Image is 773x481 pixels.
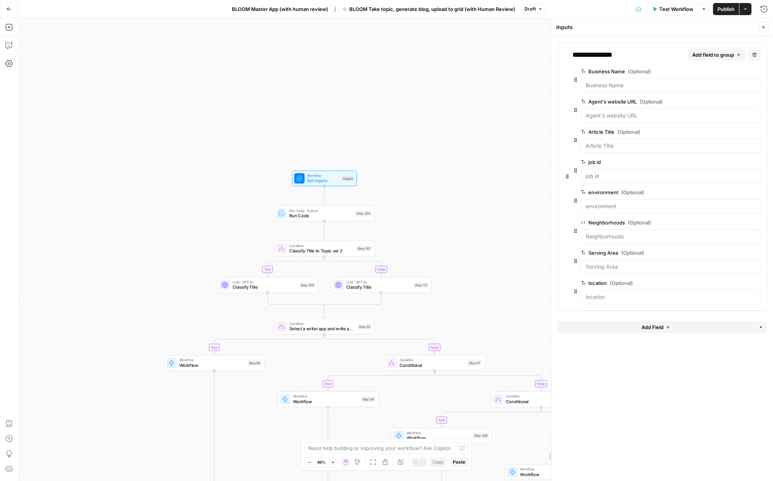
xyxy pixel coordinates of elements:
span: / [334,5,336,14]
g: Edge from step_167 to step_169 [267,256,324,276]
label: environment [581,189,718,196]
div: Inputs [556,23,756,31]
span: Workflow [407,430,471,435]
span: (Optional) [610,279,633,287]
input: Agent's website URL [586,112,756,119]
label: job id [581,158,718,166]
div: LLM · GPT-4oClassify TitleStep 169 [217,277,318,292]
input: location [586,293,756,301]
label: Business Name [581,68,718,75]
g: Edge from step_87 to step_204 [435,371,542,391]
span: Classify Title to Topic ver 2 [289,247,353,254]
button: Add Field [558,321,754,333]
div: ConditionConditionalStep 87 [384,355,485,371]
span: Condition [289,243,353,248]
span: Workflow [179,362,245,368]
div: Step 62 [358,323,372,329]
div: Step 89 [361,396,375,402]
span: Run Code · Python [289,208,353,213]
span: 86% [317,459,326,465]
label: Neighborhoods [581,219,718,226]
span: Condition [506,394,569,399]
div: Step 167 [356,246,372,251]
span: Publish [717,5,734,13]
span: LLM · GPT-4o [346,279,411,285]
span: (Optional) [617,128,640,136]
input: Article Title [586,142,756,150]
input: Neighborhoods [586,233,756,240]
div: ConditionClassify Title to Topic ver 2Step 167 [274,241,375,256]
span: Conditional [400,362,465,368]
div: ConditionSelect a writer app and write an articleStep 62 [274,319,375,334]
span: BLOOM Master App (with human review) [232,5,328,13]
input: Business Name [586,82,756,89]
span: (Optional) [628,68,651,75]
div: Step 284 [355,210,372,216]
span: Workflow [520,467,584,472]
span: Workflow [293,394,359,399]
label: location [581,279,718,287]
span: Workflow [307,173,339,178]
g: Edge from step_169 to step_167-conditional-end [268,293,324,308]
span: Select a writer app and write an article [289,326,355,332]
g: Edge from step_62 to step_87 [324,334,435,354]
button: Test Workflow [648,3,698,15]
span: Classify Title [346,284,411,291]
span: Run Code [289,212,353,219]
span: Workflow [293,398,359,405]
span: (Optional) [640,98,663,105]
div: Step 87 [468,360,482,366]
input: environment [586,203,756,210]
span: Classify Title [233,284,297,291]
label: Agent's website URL [581,98,718,105]
g: Edge from start to step_284 [323,186,325,205]
g: Edge from step_87 to step_89 [327,371,435,391]
input: job id [586,172,756,180]
div: Step 171 [414,282,429,288]
span: Add Field [642,323,663,331]
div: WorkflowWorkflowStep 255 [505,464,606,480]
button: Publish [713,3,739,15]
span: BLOOM Take topic, generate blog, upload to grid (with Human Review) [349,5,515,13]
g: Edge from step_167 to step_171 [324,256,382,276]
div: WorkflowWorkflowStep 89 [278,391,378,407]
div: LLM · GPT-4oClassify TitleStep 171 [331,277,432,292]
span: Paste [453,459,465,466]
span: Conditional [506,398,569,405]
button: Add field to group [688,49,745,61]
div: Step 86 [247,360,262,366]
span: Draft [525,6,536,12]
div: Run Code · PythonRun CodeStep 284 [274,206,375,221]
span: Workflow [179,357,245,363]
div: WorkflowWorkflowStep 206 [391,428,492,443]
span: Workflow [407,435,471,441]
span: LLM · GPT-4o [233,279,297,285]
div: ConditionConditionalStep 204 [491,391,591,407]
span: Set Inputs [307,178,339,184]
span: Copy [432,459,444,466]
div: Step 206 [473,433,489,438]
button: Paste [450,457,468,467]
g: Edge from step_171 to step_167-conditional-end [324,293,381,308]
g: Edge from step_167-conditional-end to step_62 [323,306,325,318]
span: Add field to group [692,51,734,59]
div: WorkflowSet InputsInputs [274,170,375,186]
div: WorkflowWorkflowStep 86 [164,355,265,371]
div: Inputs [342,175,354,181]
button: BLOOM Master App (with human review) [227,3,333,15]
button: Draft [521,4,546,14]
label: Serving Area [581,249,718,257]
span: Workflow [520,471,584,478]
g: Edge from step_204 to step_206 [441,407,541,427]
span: Condition [400,357,465,363]
label: Article Title [581,128,718,136]
button: Copy [429,457,447,467]
span: Test Workflow [659,5,693,13]
span: (Optional) [621,249,644,257]
span: (Optional) [628,219,651,226]
span: Condition [289,321,355,326]
input: Serving Area [586,263,756,271]
span: (Optional) [621,189,644,196]
g: Edge from step_284 to step_167 [323,221,325,240]
button: BLOOM Take topic, generate blog, upload to grid (with Human Review) [338,3,520,15]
